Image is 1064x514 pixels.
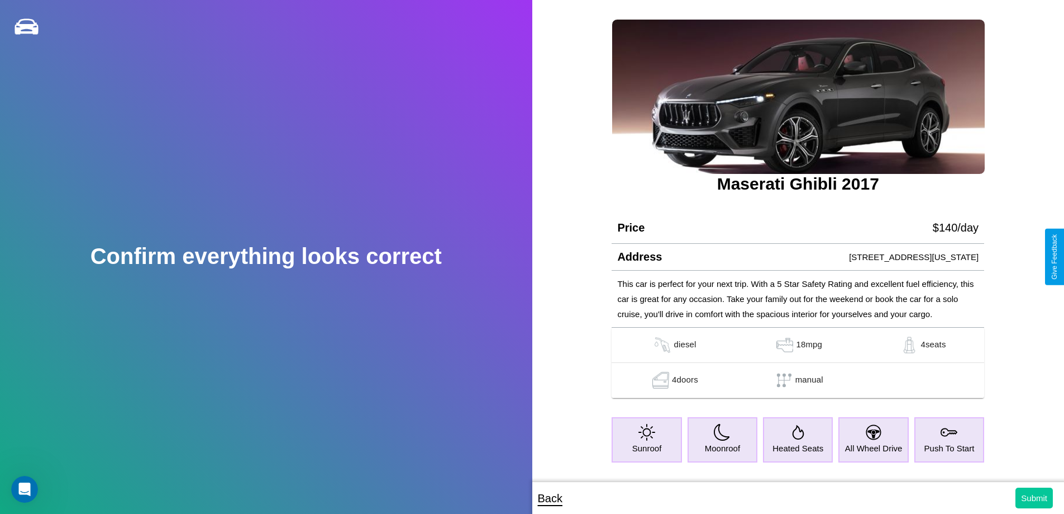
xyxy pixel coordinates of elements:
[617,276,979,322] p: This car is perfect for your next trip. With a 5 Star Safety Rating and excellent fuel efficiency...
[90,244,442,269] h2: Confirm everything looks correct
[672,372,698,389] p: 4 doors
[774,337,796,353] img: gas
[651,337,674,353] img: gas
[612,175,984,194] h3: Maserati Ghibli 2017
[617,251,662,263] h4: Address
[11,476,38,503] iframe: Intercom live chat
[632,441,662,456] p: Sunroof
[898,337,920,353] img: gas
[612,328,984,398] table: simple table
[924,441,975,456] p: Push To Start
[920,337,946,353] p: 4 seats
[845,441,903,456] p: All Wheel Drive
[674,337,696,353] p: diesel
[617,221,645,234] h4: Price
[796,337,822,353] p: 18 mpg
[650,372,672,389] img: gas
[933,218,979,238] p: $ 140 /day
[1051,234,1058,280] div: Give Feedback
[1015,488,1053,508] button: Submit
[705,441,740,456] p: Moonroof
[849,249,979,265] p: [STREET_ADDRESS][US_STATE]
[772,441,823,456] p: Heated Seats
[795,372,823,389] p: manual
[538,488,562,508] p: Back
